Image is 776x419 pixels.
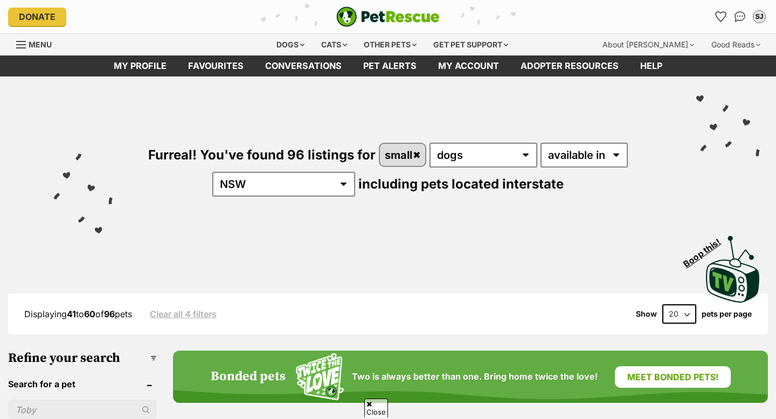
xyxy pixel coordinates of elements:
[84,309,95,319] strong: 60
[177,55,254,76] a: Favourites
[29,40,52,49] span: Menu
[735,11,746,22] img: chat-41dd97257d64d25036548639549fe6c8038ab92f7586957e7f3b1b290dea8141.svg
[8,8,66,26] a: Donate
[358,176,564,192] span: including pets located interstate
[731,8,749,25] a: Conversations
[24,309,132,319] span: Displaying to of pets
[296,353,344,400] img: Squiggle
[615,366,731,388] a: Meet bonded pets!
[704,34,768,55] div: Good Reads
[380,144,426,166] a: small
[148,147,376,163] span: Furreal! You've found 96 listings for
[706,226,760,305] a: Boop this!
[150,309,217,319] a: Clear all 4 filters
[636,310,657,318] span: Show
[352,372,598,382] span: Two is always better than one. Bring home twice the love!
[254,55,352,76] a: conversations
[629,55,673,76] a: Help
[427,55,510,76] a: My account
[67,309,76,319] strong: 41
[103,55,177,76] a: My profile
[595,34,702,55] div: About [PERSON_NAME]
[706,236,760,303] img: PetRescue TV logo
[682,230,731,269] span: Boop this!
[712,8,729,25] a: Favourites
[336,6,440,27] img: logo-e224e6f780fb5917bec1dbf3a21bbac754714ae5b6737aabdf751b685950b380.svg
[269,34,312,55] div: Dogs
[712,8,768,25] ul: Account quick links
[510,55,629,76] a: Adopter resources
[352,55,427,76] a: Pet alerts
[314,34,355,55] div: Cats
[754,11,765,22] div: SJ
[702,310,752,318] label: pets per page
[8,379,157,389] header: Search for a pet
[426,34,516,55] div: Get pet support
[8,351,157,366] h3: Refine your search
[104,309,115,319] strong: 96
[336,6,440,27] a: PetRescue
[16,34,59,53] a: Menu
[356,34,424,55] div: Other pets
[211,369,286,385] h4: Bonded pets
[364,399,388,417] span: Close
[751,8,768,25] button: My account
